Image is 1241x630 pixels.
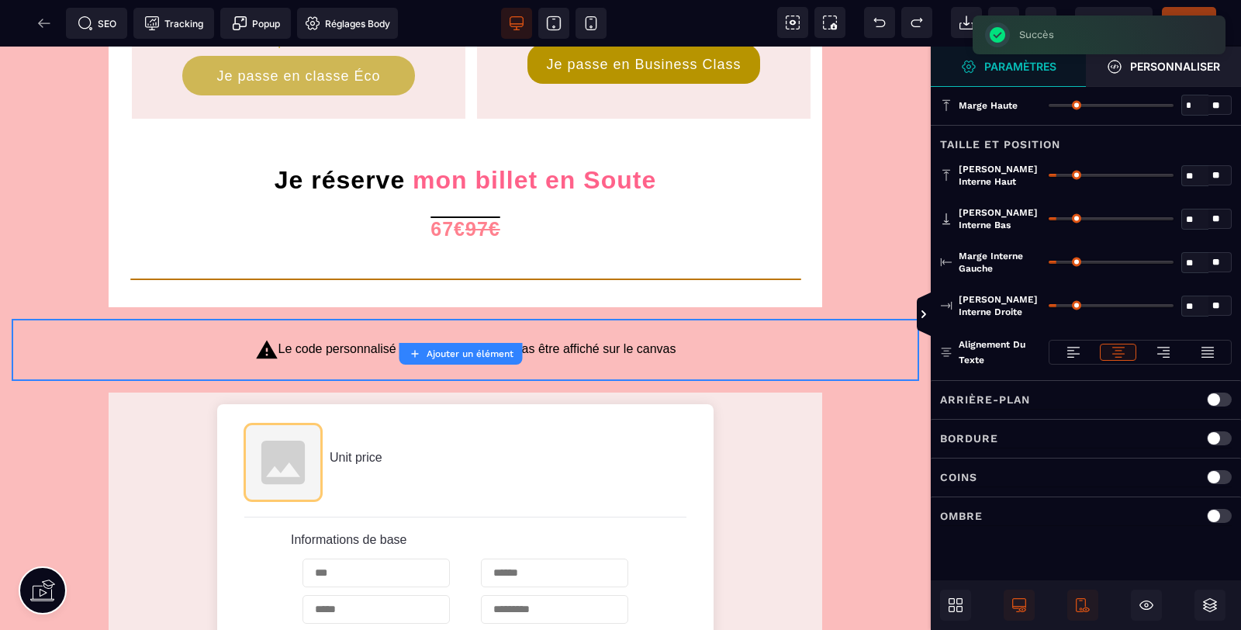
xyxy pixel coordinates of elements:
[864,7,895,38] span: Défaire
[959,293,1041,318] span: [PERSON_NAME] interne droite
[988,7,1019,38] span: Nettoyage
[959,250,1041,275] span: Marge interne gauche
[78,16,116,31] span: SEO
[220,8,291,39] span: Créer une alerte modale
[1131,590,1162,621] span: Masquer le bloc
[940,429,998,448] p: Bordure
[940,337,1041,368] p: Alignement du texte
[501,8,532,39] span: Voir bureau
[931,125,1241,154] div: Taille et position
[1025,7,1056,38] span: Enregistrer
[931,47,1086,87] span: Ouvrir le gestionnaire de styles
[399,343,523,365] button: Ajouter un élément
[576,8,607,39] span: Voir mobile
[959,99,1018,112] span: Marge haute
[1004,590,1035,621] span: Afficher le desktop
[330,404,382,417] span: Unit price
[133,8,214,39] span: Code de suivi
[777,7,808,38] span: Voir les composants
[244,377,322,455] img: Product image
[814,7,845,38] span: Capture d'écran
[291,486,640,500] h5: Informations de base
[1067,590,1098,621] span: Afficher le mobile
[144,16,203,31] span: Tracking
[538,8,569,39] span: Voir tablette
[931,292,946,338] span: Afficher les vues
[66,8,127,39] span: Métadata SEO
[959,163,1041,188] span: [PERSON_NAME] interne haut
[940,507,983,525] p: Ombre
[1194,590,1225,621] span: Ouvrir les calques
[297,8,398,39] span: Favicon
[232,16,280,31] span: Popup
[940,590,971,621] span: Ouvrir les blocs
[1075,7,1153,38] span: Aperçu
[1130,61,1220,72] strong: Personnaliser
[1162,7,1216,38] span: Enregistrer le contenu
[305,16,390,31] span: Réglages Body
[1086,47,1241,87] span: Ouvrir le gestionnaire de styles
[427,348,513,359] strong: Ajouter un élément
[984,61,1056,72] strong: Paramètres
[940,468,977,486] p: Coins
[940,390,1030,409] p: Arrière-plan
[951,7,982,38] span: Importer
[959,206,1041,231] span: [PERSON_NAME] interne bas
[901,7,932,38] span: Rétablir
[182,9,415,49] button: Je passe en classe Éco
